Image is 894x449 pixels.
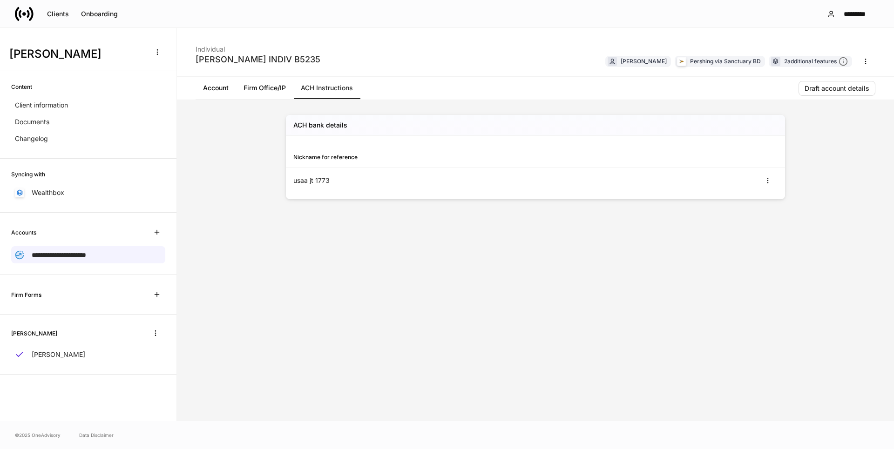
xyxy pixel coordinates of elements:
button: Onboarding [75,7,124,21]
p: Wealthbox [32,188,64,197]
div: usaa jt 1773 [293,176,535,185]
h3: [PERSON_NAME] [9,47,144,61]
a: Changelog [11,130,165,147]
button: Draft account details [799,81,875,96]
a: Data Disclaimer [79,431,114,439]
div: Nickname for reference [293,153,535,161]
a: Firm Office/IP [236,77,293,99]
h6: Content [11,82,32,91]
div: Clients [47,11,69,17]
a: [PERSON_NAME] [11,346,165,363]
a: ACH Instructions [293,77,360,99]
h6: Firm Forms [11,290,41,299]
a: Wealthbox [11,184,165,201]
div: Individual [196,39,320,54]
h6: [PERSON_NAME] [11,329,57,338]
button: Clients [41,7,75,21]
div: Pershing via Sanctuary BD [690,57,761,66]
p: Documents [15,117,49,127]
h6: Accounts [11,228,36,237]
a: Documents [11,114,165,130]
div: Draft account details [805,85,869,92]
h5: ACH bank details [293,121,347,130]
div: [PERSON_NAME] INDIV B5235 [196,54,320,65]
p: Client information [15,101,68,110]
span: © 2025 OneAdvisory [15,431,61,439]
div: 2 additional features [784,57,848,67]
p: Changelog [15,134,48,143]
a: Account [196,77,236,99]
a: Client information [11,97,165,114]
h6: Syncing with [11,170,45,179]
p: [PERSON_NAME] [32,350,85,359]
div: [PERSON_NAME] [621,57,667,66]
div: Onboarding [81,11,118,17]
